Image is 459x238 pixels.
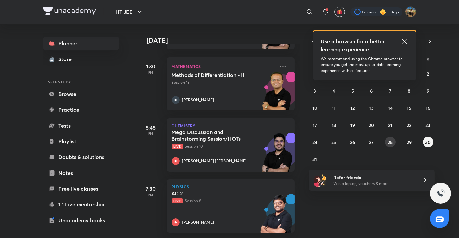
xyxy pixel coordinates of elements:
[366,137,377,147] button: August 27, 2025
[182,158,247,164] p: [PERSON_NAME] [PERSON_NAME]
[385,85,396,96] button: August 7, 2025
[43,7,96,17] a: Company Logo
[329,85,339,96] button: August 4, 2025
[423,85,433,96] button: August 9, 2025
[172,144,183,149] span: Live
[333,174,414,181] h6: Refer friends
[366,85,377,96] button: August 6, 2025
[423,137,433,147] button: August 30, 2025
[329,120,339,130] button: August 18, 2025
[43,182,119,195] a: Free live classes
[312,139,317,145] abbr: August 24, 2025
[350,139,355,145] abbr: August 26, 2025
[312,156,317,162] abbr: August 31, 2025
[43,87,119,101] a: Browse
[404,103,414,113] button: August 15, 2025
[369,139,374,145] abbr: August 27, 2025
[310,120,320,130] button: August 17, 2025
[172,124,289,128] p: Chemistry
[43,198,119,211] a: 1:1 Live mentorship
[172,80,275,85] p: Session 18
[332,122,336,128] abbr: August 18, 2025
[138,185,164,193] h5: 7:30
[138,70,164,74] p: PM
[138,193,164,197] p: PM
[427,57,429,63] abbr: Saturday
[437,189,445,197] img: ttu
[138,124,164,131] h5: 5:45
[425,139,431,145] abbr: August 30, 2025
[427,88,429,94] abbr: August 9, 2025
[404,85,414,96] button: August 8, 2025
[172,185,289,189] p: Physics
[337,9,343,15] img: avatar
[333,88,335,94] abbr: August 4, 2025
[385,120,396,130] button: August 21, 2025
[259,133,295,178] img: unacademy
[388,105,393,111] abbr: August 14, 2025
[138,62,164,70] h5: 1:30
[366,103,377,113] button: August 13, 2025
[43,37,119,50] a: Planner
[172,198,183,203] span: Live
[347,120,358,130] button: August 19, 2025
[407,122,411,128] abbr: August 22, 2025
[43,103,119,116] a: Practice
[426,105,430,111] abbr: August 16, 2025
[310,154,320,164] button: August 31, 2025
[347,85,358,96] button: August 5, 2025
[182,97,214,103] p: [PERSON_NAME]
[425,122,430,128] abbr: August 23, 2025
[407,105,411,111] abbr: August 15, 2025
[43,53,119,66] a: Store
[172,143,275,149] p: Session 10
[314,174,327,187] img: referral
[321,37,386,53] h5: Use a browser for a better learning experience
[334,7,345,17] button: avatar
[172,129,254,142] h5: Mega Discussion and Brainstorming Session/HOTs
[43,119,119,132] a: Tests
[351,88,354,94] abbr: August 5, 2025
[404,137,414,147] button: August 29, 2025
[347,103,358,113] button: August 12, 2025
[138,131,164,135] p: PM
[172,62,275,70] p: Mathematics
[182,219,214,225] p: [PERSON_NAME]
[147,36,301,44] h4: [DATE]
[112,5,148,18] button: IIT JEE
[423,103,433,113] button: August 16, 2025
[43,7,96,15] img: Company Logo
[43,76,119,87] h6: SELF STUDY
[329,103,339,113] button: August 11, 2025
[321,56,408,74] p: We recommend using the Chrome browser to ensure you get the most up-to-date learning experience w...
[310,103,320,113] button: August 10, 2025
[43,151,119,164] a: Doubts & solutions
[370,88,373,94] abbr: August 6, 2025
[408,88,410,94] abbr: August 8, 2025
[405,6,416,17] img: Shivam Munot
[369,105,374,111] abbr: August 13, 2025
[310,137,320,147] button: August 24, 2025
[369,122,374,128] abbr: August 20, 2025
[172,190,254,197] h5: AC 2
[312,105,317,111] abbr: August 10, 2025
[43,166,119,179] a: Notes
[313,122,317,128] abbr: August 17, 2025
[59,55,76,63] div: Store
[351,105,355,111] abbr: August 12, 2025
[347,137,358,147] button: August 26, 2025
[427,71,429,77] abbr: August 2, 2025
[43,214,119,227] a: Unacademy books
[332,105,336,111] abbr: August 11, 2025
[423,120,433,130] button: August 23, 2025
[172,72,254,78] h5: Methods of Differentiation - II
[43,135,119,148] a: Playlist
[404,120,414,130] button: August 22, 2025
[385,103,396,113] button: August 14, 2025
[388,139,393,145] abbr: August 28, 2025
[331,139,336,145] abbr: August 25, 2025
[407,139,412,145] abbr: August 29, 2025
[333,181,414,187] p: Win a laptop, vouchers & more
[259,72,295,117] img: unacademy
[366,120,377,130] button: August 20, 2025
